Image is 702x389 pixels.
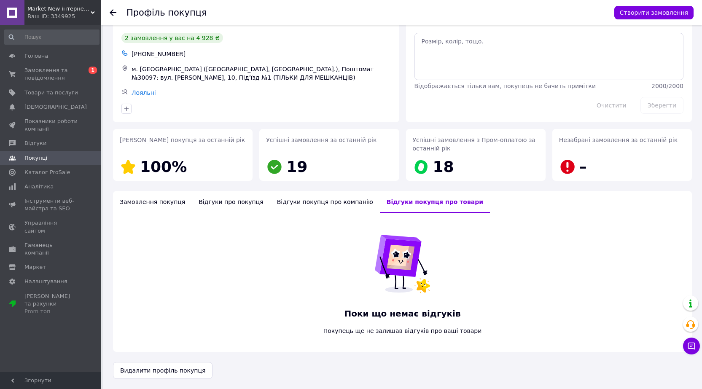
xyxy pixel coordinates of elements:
[27,13,101,20] div: Ваш ID: 3349925
[24,52,48,60] span: Головна
[270,191,380,213] div: Відгуки покупця про компанію
[24,241,78,257] span: Гаманець компанії
[24,103,87,111] span: [DEMOGRAPHIC_DATA]
[120,137,245,143] span: [PERSON_NAME] покупця за останній рік
[380,191,490,213] div: Відгуки покупця про товари
[579,158,587,175] span: –
[126,8,207,18] h1: Профіль покупця
[24,219,78,234] span: Управління сайтом
[24,140,46,147] span: Відгуки
[24,308,78,315] div: Prom топ
[614,6,694,19] button: Створити замовлення
[24,197,78,212] span: Інструменти веб-майстра та SEO
[24,154,47,162] span: Покупці
[266,137,377,143] span: Успішні замовлення за останній рік
[24,169,70,176] span: Каталог ProSale
[24,67,78,82] span: Замовлення та повідомлення
[286,158,307,175] span: 19
[24,118,78,133] span: Показники роботи компанії
[651,83,683,89] span: 2000 / 2000
[683,338,700,354] button: Чат з покупцем
[369,230,436,298] img: Поки що немає відгуків
[27,5,91,13] span: Market New інтернет магазин
[89,67,97,74] span: 1
[113,191,192,213] div: Замовлення покупця
[4,30,100,45] input: Пошук
[413,137,535,152] span: Успішні замовлення з Пром-оплатою за останній рік
[323,308,482,320] span: Поки що немає відгуків
[130,63,393,83] div: м. [GEOGRAPHIC_DATA] ([GEOGRAPHIC_DATA], [GEOGRAPHIC_DATA].), Поштомат №30097: вул. [PERSON_NAME]...
[323,327,482,335] span: Покупець ще не залишав відгуків про ваші товари
[24,278,67,285] span: Налаштування
[121,33,223,43] div: 2 замовлення у вас на 4 928 ₴
[132,89,156,96] a: Лояльні
[414,83,596,89] span: Відображається тільки вам, покупець не бачить примітки
[140,158,187,175] span: 100%
[559,137,678,143] span: Незабрані замовлення за останній рік
[24,263,46,271] span: Маркет
[24,292,78,316] span: [PERSON_NAME] та рахунки
[130,48,393,60] div: [PHONE_NUMBER]
[192,191,270,213] div: Відгуки про покупця
[113,362,212,379] button: Видалити профіль покупця
[24,89,78,97] span: Товари та послуги
[110,8,116,17] div: Повернутися назад
[24,183,54,190] span: Аналітика
[433,158,454,175] span: 18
